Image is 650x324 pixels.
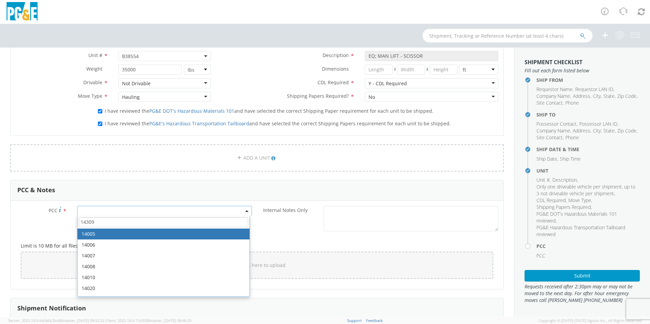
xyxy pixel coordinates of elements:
[617,127,636,134] span: Zip Code
[63,318,104,323] span: master, [DATE] 09:52:52
[603,93,615,99] span: State
[603,93,616,100] li: ,
[536,100,563,106] span: Site Contact
[525,58,582,66] strong: Shipment Checklist
[98,109,102,113] input: I have reviewed thePG&E DOT's Hazardous Materials 101and have selected the correct Shipping Paper...
[525,67,640,74] span: Fill out each form listed below
[573,93,590,99] span: Address
[536,197,567,204] li: ,
[536,112,640,117] h4: Ship To
[536,211,638,224] li: ,
[603,127,616,134] li: ,
[10,144,504,172] a: ADD A UNIT
[78,272,250,283] li: 14010
[149,108,234,114] a: PG&E DOT's Hazardous Materials 101
[565,134,579,141] span: Phone
[21,243,493,248] h5: Limit is 10 MB for all files and 10 MB for a one file. Only .pdf, .png and .jpeg files may be upl...
[593,127,601,134] span: City
[536,127,571,134] li: ,
[118,51,211,61] span: B38554
[347,318,362,323] a: Support
[536,93,571,100] li: ,
[536,183,638,197] li: ,
[78,93,102,99] span: Move Type
[369,94,375,101] div: No
[525,270,640,282] button: Submit
[8,318,104,323] span: Server: 2025.18.0-bb0e0c2bd68
[122,53,207,59] span: B38554
[17,187,55,194] h3: PCC & Notes
[105,318,191,323] span: Client: 2025.18.0-71d3358
[536,93,570,99] span: Company Name
[525,283,640,304] span: Requests received after 2:30pm may or may not be moved to the next day. For after hour emergency ...
[430,65,458,75] input: Height
[593,93,602,100] li: ,
[536,168,640,173] h4: Unit
[617,93,636,99] span: Zip Code
[536,177,550,183] span: Unit #
[536,134,564,141] li: ,
[229,262,286,268] span: Drop files here to upload
[536,197,566,203] span: CDL Required
[536,127,570,134] span: Company Name
[565,100,579,106] span: Phone
[17,305,86,312] h3: Shipment Notification
[263,207,308,213] span: Internal Notes Only
[536,177,551,183] li: ,
[393,65,397,75] span: X
[78,250,250,261] li: 14007
[536,252,545,259] span: PCC
[536,77,640,83] h4: Ship From
[105,108,433,114] span: I have reviewed the and have selected the correct Shipping Paper requirement for each unit to be ...
[98,122,102,126] input: I have reviewed thePG&E's Hazardous Transportation Tailboardand have selected the correct Shippin...
[49,207,57,214] span: PCC
[538,318,642,323] span: Copyright © [DATE]-[DATE] Agistix Inc., All Rights Reserved
[122,80,151,87] div: Not Drivable
[593,127,602,134] li: ,
[318,79,349,86] span: CDL Required
[536,156,558,162] li: ,
[5,2,39,22] img: pge-logo-06675f144f4cfa6a6814.png
[287,93,349,99] span: Shipping Papers Required?
[573,127,590,134] span: Address
[536,224,625,237] span: PG&E Hazardous Transportation Tailboard reviewed
[603,127,615,134] span: State
[536,86,574,93] li: ,
[150,318,191,323] span: master, [DATE] 09:46:25
[425,65,430,75] span: X
[536,211,617,224] span: PG&E DOT's Hazardous Materials 101 reviewed
[536,204,592,211] li: ,
[536,86,572,92] span: Requestor Name
[78,229,250,239] li: 14005
[86,66,102,72] span: Weight
[322,66,349,72] span: Dimensions
[105,120,451,127] span: I have reviewed the and have selected the correct Shipping Papers requirement for each unit to be...
[365,65,393,75] input: Length
[575,86,614,93] li: ,
[366,318,383,323] a: Feedback
[536,121,578,127] li: ,
[78,283,250,294] li: 14020
[78,239,250,250] li: 14006
[593,93,601,99] span: City
[423,29,593,42] input: Shipment, Tracking or Reference Number (at least 4 chars)
[568,197,592,204] li: ,
[575,86,613,92] span: Requestor LAN ID
[552,177,577,183] span: Description
[579,121,618,127] li: ,
[536,244,640,249] h4: PCC
[536,147,640,152] h4: Ship Date & Time
[617,93,637,100] li: ,
[78,294,250,305] li: 14028
[397,65,425,75] input: Width
[323,52,349,58] span: Description
[568,197,591,203] span: Move Type
[617,127,637,134] li: ,
[122,94,140,101] div: Hauling
[149,120,249,127] a: PG&E's Hazardous Transportation Tailboard
[579,121,617,127] span: Possessor LAN ID
[536,134,563,141] span: Site Contact
[83,79,102,86] span: Drivable
[536,183,635,197] span: Only one driveable vehicle per shipment, up to 3 not driveable vehicle per shipment
[536,156,557,162] span: Ship Date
